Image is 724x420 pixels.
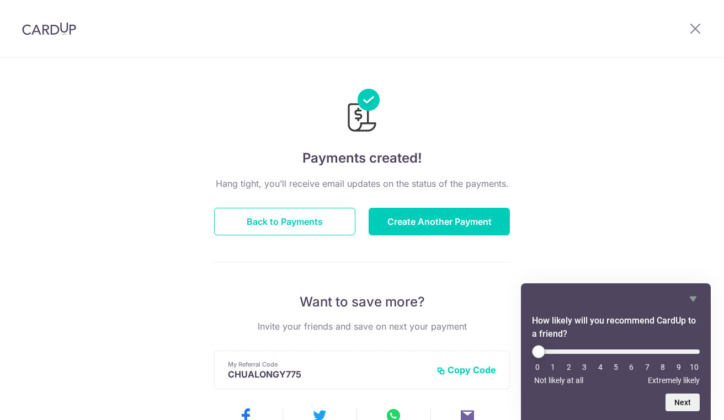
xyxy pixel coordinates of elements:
span: Extremely likely [648,376,700,385]
p: My Referral Code [228,360,428,369]
li: 5 [610,363,621,371]
li: 8 [657,363,668,371]
div: How likely will you recommend CardUp to a friend? Select an option from 0 to 10, with 0 being Not... [532,292,700,411]
p: Invite your friends and save on next your payment [214,320,510,333]
p: Want to save more? [214,293,510,311]
button: Next question [666,394,700,411]
li: 6 [626,363,637,371]
p: CHUALONGY775 [228,369,428,380]
li: 7 [642,363,653,371]
li: 2 [563,363,574,371]
img: CardUp [22,22,76,35]
li: 3 [579,363,590,371]
li: 0 [532,363,543,371]
li: 10 [689,363,700,371]
button: Copy Code [436,364,496,375]
p: Hang tight, you’ll receive email updates on the status of the payments. [214,177,510,190]
img: Payments [344,89,380,135]
li: 9 [673,363,684,371]
h4: Payments created! [214,148,510,168]
div: How likely will you recommend CardUp to a friend? Select an option from 0 to 10, with 0 being Not... [532,345,700,385]
button: Back to Payments [214,208,355,235]
h2: How likely will you recommend CardUp to a friend? Select an option from 0 to 10, with 0 being Not... [532,314,700,341]
button: Hide survey [686,292,700,305]
span: Not likely at all [534,376,583,385]
button: Create Another Payment [369,208,510,235]
li: 4 [595,363,606,371]
li: 1 [547,363,558,371]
